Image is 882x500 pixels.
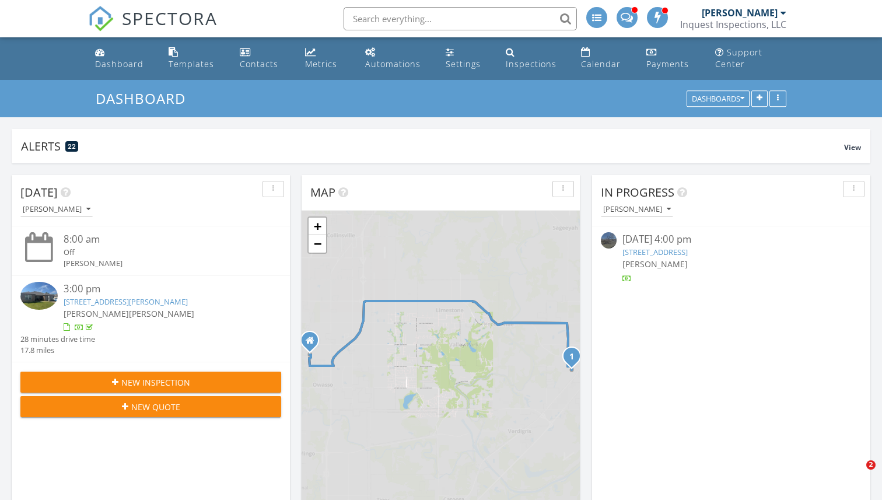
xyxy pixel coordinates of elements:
span: [PERSON_NAME] [129,308,194,319]
button: New Inspection [20,372,281,393]
span: In Progress [601,184,674,200]
a: [STREET_ADDRESS] [622,247,688,257]
iframe: Intercom live chat [842,460,870,488]
div: Off [64,247,259,258]
a: Payments [642,42,701,75]
a: [DATE] 4:00 pm [STREET_ADDRESS] [PERSON_NAME] [601,232,862,284]
span: 2 [866,460,876,470]
img: 9567083%2Fcover_photos%2FV11YGHvqjphXB5mQMTk4%2Fsmall.jpg [20,282,58,310]
a: Dashboard [96,89,195,108]
a: Dashboard [90,42,155,75]
a: Settings [441,42,492,75]
button: [PERSON_NAME] [20,202,93,218]
div: [PERSON_NAME] [64,258,259,269]
div: Payments [646,58,689,69]
span: [PERSON_NAME] [622,258,688,270]
a: SPECTORA [88,16,218,40]
span: [DATE] [20,184,58,200]
div: Inspections [506,58,556,69]
span: [PERSON_NAME] [64,308,129,319]
img: The Best Home Inspection Software - Spectora [88,6,114,32]
div: Dashboards [692,95,744,103]
a: Automations (Advanced) [360,42,432,75]
a: Support Center [710,42,792,75]
div: 28 minutes drive time [20,334,95,345]
div: [PERSON_NAME] [603,205,671,214]
div: Dashboard [95,58,143,69]
a: Calendar [576,42,632,75]
div: 3:00 pm [64,282,259,296]
div: 17.8 miles [20,345,95,356]
i: 1 [569,353,574,361]
div: 23200 S Jewell Dr, Claremore, OK 74019 [572,356,579,363]
div: Contacts [240,58,278,69]
a: Zoom in [309,218,326,235]
div: 9119 North 100th East Avenue, Owasso Oklahoma 74055 [310,340,317,347]
div: [PERSON_NAME] [702,7,778,19]
div: Support Center [715,47,762,69]
a: 3:00 pm [STREET_ADDRESS][PERSON_NAME] [PERSON_NAME][PERSON_NAME] 28 minutes drive time 17.8 miles [20,282,281,356]
img: streetview [601,232,617,248]
span: SPECTORA [122,6,218,30]
div: [DATE] 4:00 pm [622,232,840,247]
div: Calendar [581,58,621,69]
span: Map [310,184,335,200]
span: New Quote [131,401,180,413]
a: [STREET_ADDRESS][PERSON_NAME] [64,296,188,307]
span: View [844,142,861,152]
div: Settings [446,58,481,69]
div: Inquest Inspections, LLC [680,19,786,30]
button: [PERSON_NAME] [601,202,673,218]
div: [PERSON_NAME] [23,205,90,214]
div: Automations [365,58,421,69]
button: New Quote [20,396,281,417]
a: Zoom out [309,235,326,253]
div: Metrics [305,58,337,69]
div: 8:00 am [64,232,259,247]
button: Dashboards [687,91,750,107]
input: Search everything... [344,7,577,30]
span: New Inspection [121,376,190,389]
a: Contacts [235,42,291,75]
div: Alerts [21,138,844,154]
div: Templates [169,58,214,69]
span: 22 [68,142,76,151]
a: Templates [164,42,226,75]
a: Inspections [501,42,567,75]
a: Metrics [300,42,351,75]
